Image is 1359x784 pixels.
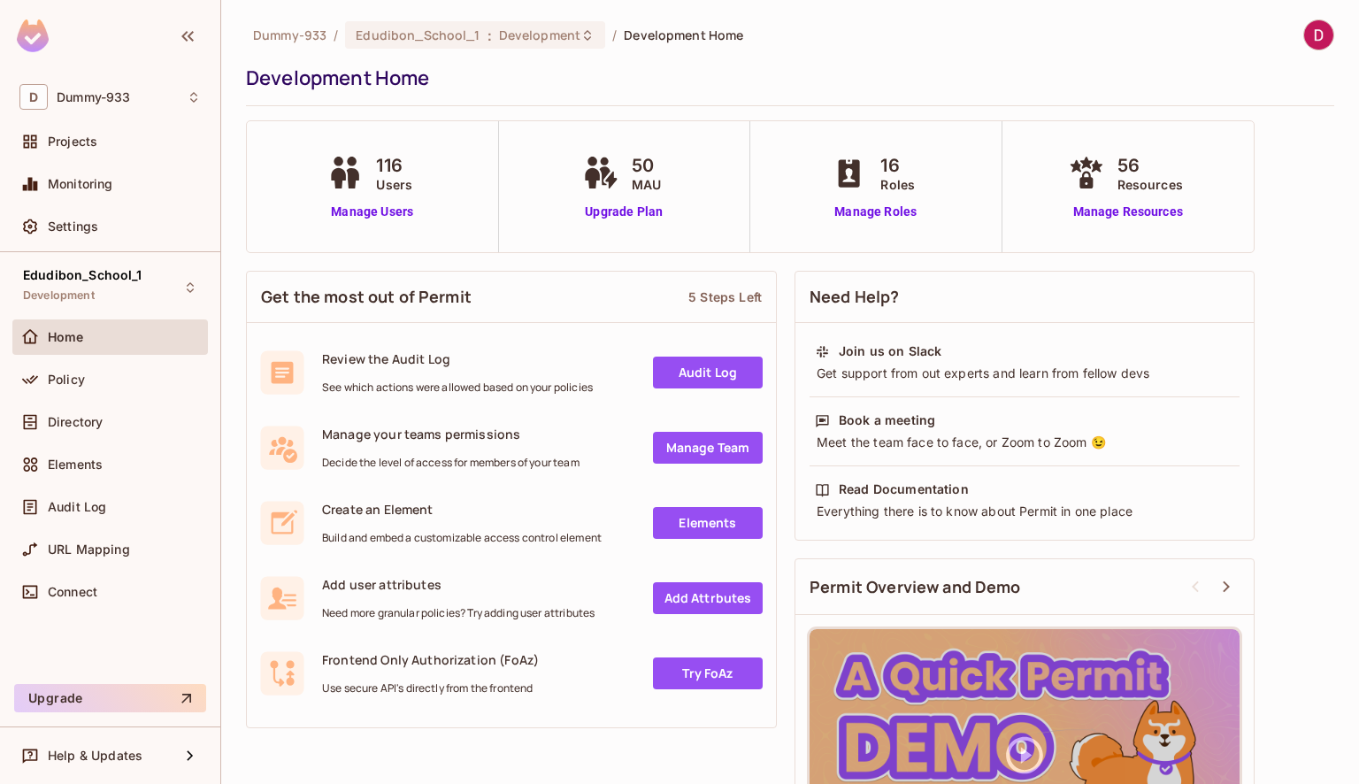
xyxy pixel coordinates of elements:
[810,286,900,308] span: Need Help?
[48,373,85,387] span: Policy
[246,65,1325,91] div: Development Home
[376,152,412,179] span: 116
[322,606,595,620] span: Need more granular policies? Try adding user attributes
[1304,20,1333,50] img: Dummy Mail
[322,651,539,668] span: Frontend Only Authorization (FoAz)
[48,177,113,191] span: Monitoring
[579,203,670,221] a: Upgrade Plan
[688,288,762,305] div: 5 Steps Left
[48,135,97,149] span: Projects
[827,203,924,221] a: Manage Roles
[653,432,763,464] a: Manage Team
[322,681,539,696] span: Use secure API's directly from the frontend
[48,415,103,429] span: Directory
[653,507,763,539] a: Elements
[653,582,763,614] a: Add Attrbutes
[632,175,661,194] span: MAU
[653,357,763,388] a: Audit Log
[839,411,935,429] div: Book a meeting
[322,501,602,518] span: Create an Element
[48,749,142,763] span: Help & Updates
[322,380,593,395] span: See which actions were allowed based on your policies
[499,27,580,43] span: Development
[19,84,48,110] span: D
[48,457,103,472] span: Elements
[880,152,915,179] span: 16
[1117,175,1183,194] span: Resources
[14,684,206,712] button: Upgrade
[261,286,472,308] span: Get the most out of Permit
[612,27,617,43] li: /
[1117,152,1183,179] span: 56
[48,542,130,557] span: URL Mapping
[23,288,95,303] span: Development
[356,27,480,43] span: Edudibon_School_1
[48,585,97,599] span: Connect
[323,203,421,221] a: Manage Users
[815,365,1234,382] div: Get support from out experts and learn from fellow devs
[334,27,338,43] li: /
[23,268,142,282] span: Edudibon_School_1
[624,27,743,43] span: Development Home
[322,531,602,545] span: Build and embed a customizable access control element
[57,90,130,104] span: Workspace: Dummy-933
[48,330,84,344] span: Home
[322,456,580,470] span: Decide the level of access for members of your team
[322,576,595,593] span: Add user attributes
[880,175,915,194] span: Roles
[322,426,580,442] span: Manage your teams permissions
[815,434,1234,451] div: Meet the team face to face, or Zoom to Zoom 😉
[632,152,661,179] span: 50
[839,480,969,498] div: Read Documentation
[815,503,1234,520] div: Everything there is to know about Permit in one place
[376,175,412,194] span: Users
[487,28,493,42] span: :
[322,350,593,367] span: Review the Audit Log
[48,219,98,234] span: Settings
[810,576,1021,598] span: Permit Overview and Demo
[839,342,941,360] div: Join us on Slack
[17,19,49,52] img: SReyMgAAAABJRU5ErkJggg==
[1064,203,1192,221] a: Manage Resources
[653,657,763,689] a: Try FoAz
[253,27,326,43] span: the active workspace
[48,500,106,514] span: Audit Log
